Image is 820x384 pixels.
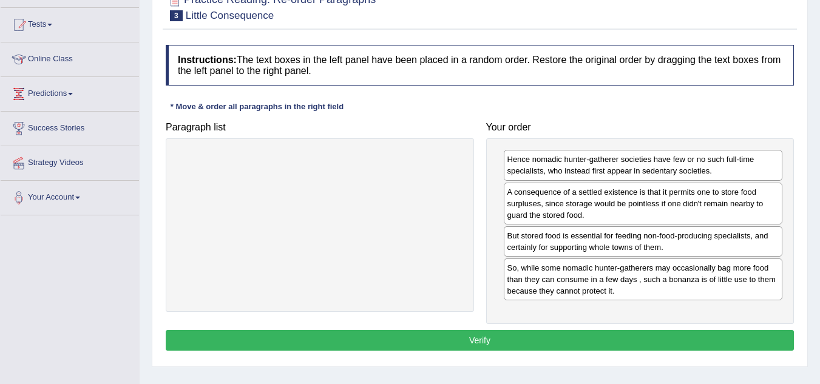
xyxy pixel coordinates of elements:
div: Hence nomadic hunter-gatherer societies have few or no such full-time specialists, who instead fi... [504,150,783,180]
b: Instructions: [178,55,237,65]
a: Predictions [1,77,139,107]
h4: Paragraph list [166,122,474,133]
a: Strategy Videos [1,146,139,177]
small: Little Consequence [186,10,274,21]
div: So, while some nomadic hunter-gatherers may occasionally bag more food than they can consume in a... [504,258,783,300]
a: Online Class [1,42,139,73]
div: * Move & order all paragraphs in the right field [166,101,348,112]
button: Verify [166,330,794,351]
div: But stored food is essential for feeding non-food-producing specialists, and certainly for suppor... [504,226,783,257]
a: Tests [1,8,139,38]
a: Your Account [1,181,139,211]
span: 3 [170,10,183,21]
div: A consequence of a settled existence is that it permits one to store food surpluses, since storag... [504,183,783,224]
a: Success Stories [1,112,139,142]
h4: The text boxes in the left panel have been placed in a random order. Restore the original order b... [166,45,794,86]
h4: Your order [486,122,795,133]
